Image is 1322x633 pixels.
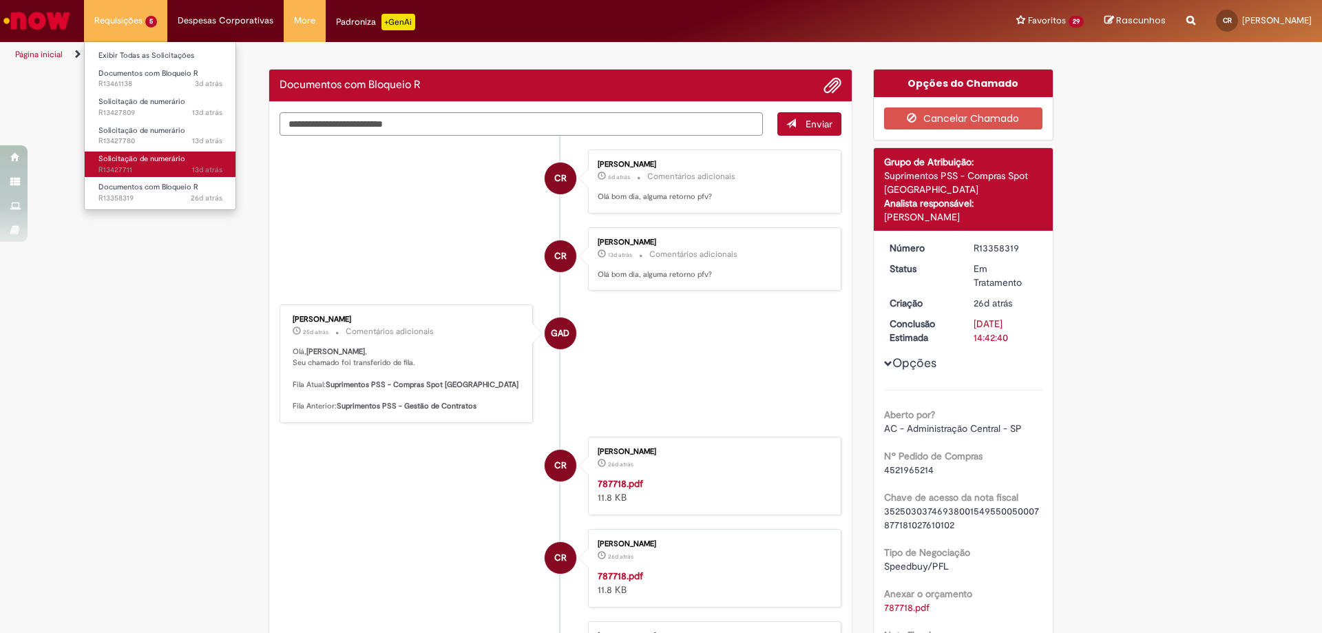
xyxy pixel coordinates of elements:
[598,477,827,504] div: 11.8 KB
[85,180,236,205] a: Aberto R13358319 : Documentos com Bloqueio R
[85,152,236,177] a: Aberto R13427711 : Solicitação de numerário
[98,79,222,90] span: R13461138
[1116,14,1166,27] span: Rascunhos
[346,326,434,338] small: Comentários adicionais
[598,160,827,169] div: [PERSON_NAME]
[879,262,964,276] dt: Status
[884,155,1043,169] div: Grupo de Atribuição:
[884,464,934,476] span: 4521965214
[608,460,633,468] span: 26d atrás
[337,401,476,411] b: Suprimentos PSS - Gestão de Contratos
[10,42,871,68] ul: Trilhas de página
[15,49,63,60] a: Página inicial
[336,14,415,30] div: Padroniza
[884,505,1039,531] span: 35250303746938001549550050007877181027610102
[191,193,222,203] span: 26d atrás
[85,48,236,63] a: Exibir Todas as Solicitações
[884,491,1018,504] b: Chave de acesso da nota fiscal
[98,107,222,118] span: R13427809
[303,328,328,336] span: 25d atrás
[598,569,827,596] div: 11.8 KB
[806,118,832,130] span: Enviar
[884,422,1022,435] span: AC - Administração Central - SP
[1028,14,1066,28] span: Favoritos
[598,477,643,490] a: 787718.pdf
[303,328,328,336] time: 07/08/2025 11:44:23
[1,7,72,34] img: ServiceNow
[598,570,643,582] a: 787718.pdf
[884,546,970,559] b: Tipo de Negociação
[823,76,841,94] button: Adicionar anexos
[85,123,236,149] a: Aberto R13427780 : Solicitação de numerário
[145,16,157,28] span: 5
[191,193,222,203] time: 06/08/2025 09:42:38
[974,297,1012,309] time: 06/08/2025 09:42:37
[884,107,1043,129] button: Cancelar Chamado
[1242,14,1312,26] span: [PERSON_NAME]
[974,296,1038,310] div: 06/08/2025 09:42:37
[98,165,222,176] span: R13427711
[777,112,841,136] button: Enviar
[280,112,763,136] textarea: Digite sua mensagem aqui...
[195,79,222,89] span: 3d atrás
[554,162,567,195] span: CR
[293,315,522,324] div: [PERSON_NAME]
[94,14,143,28] span: Requisições
[381,14,415,30] p: +GenAi
[98,68,198,79] span: Documentos com Bloqueio R
[545,542,576,574] div: Carla Almeida Rocha
[974,241,1038,255] div: R13358319
[294,14,315,28] span: More
[879,296,964,310] dt: Criação
[98,125,185,136] span: Solicitação de numerário
[192,107,222,118] span: 13d atrás
[879,317,964,344] dt: Conclusão Estimada
[195,79,222,89] time: 29/08/2025 09:38:03
[598,448,827,456] div: [PERSON_NAME]
[879,241,964,255] dt: Número
[1223,16,1232,25] span: CR
[554,541,567,574] span: CR
[192,107,222,118] time: 19/08/2025 10:52:21
[98,154,185,164] span: Solicitação de numerário
[280,79,421,92] h2: Documentos com Bloqueio R Histórico de tíquete
[608,173,630,181] time: 26/08/2025 09:42:24
[884,588,972,600] b: Anexar o orçamento
[192,165,222,175] span: 13d atrás
[1104,14,1166,28] a: Rascunhos
[608,173,630,181] span: 6d atrás
[98,193,222,204] span: R13358319
[884,408,935,421] b: Aberto por?
[608,251,632,259] time: 19/08/2025 11:46:29
[192,165,222,175] time: 19/08/2025 10:41:24
[85,66,236,92] a: Aberto R13461138 : Documentos com Bloqueio R
[884,196,1043,210] div: Analista responsável:
[192,136,222,146] span: 13d atrás
[326,380,518,390] b: Suprimentos PSS - Compras Spot [GEOGRAPHIC_DATA]
[647,171,735,183] small: Comentários adicionais
[192,136,222,146] time: 19/08/2025 10:47:40
[98,182,198,192] span: Documentos com Bloqueio R
[884,601,930,614] a: Download de 787718.pdf
[1069,16,1084,28] span: 29
[608,552,633,561] span: 26d atrás
[884,169,1043,196] div: Suprimentos PSS - Compras Spot [GEOGRAPHIC_DATA]
[554,240,567,273] span: CR
[974,262,1038,289] div: Em Tratamento
[545,163,576,194] div: Carla Almeida Rocha
[884,210,1043,224] div: [PERSON_NAME]
[84,41,236,210] ul: Requisições
[306,346,365,357] b: [PERSON_NAME]
[598,269,827,280] p: Olá bom dia, alguma retorno pfv?
[98,96,185,107] span: Solicitação de numerário
[649,249,737,260] small: Comentários adicionais
[545,450,576,481] div: Carla Almeida Rocha
[884,450,983,462] b: Nº Pedido de Compras
[98,136,222,147] span: R13427780
[545,240,576,272] div: Carla Almeida Rocha
[974,297,1012,309] span: 26d atrás
[293,346,522,411] p: Olá, , Seu chamado foi transferido de fila. Fila Atual: Fila Anterior:
[545,318,576,349] div: Gabriela Alves De Souza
